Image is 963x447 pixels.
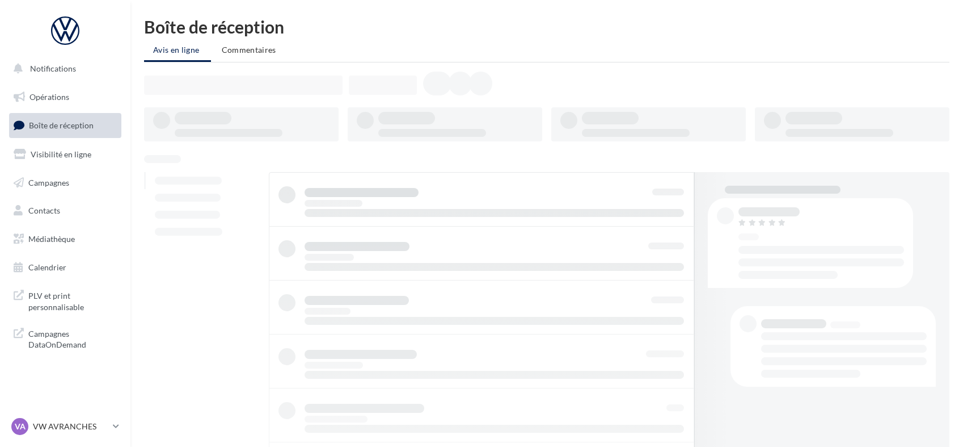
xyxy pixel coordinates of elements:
[9,416,121,437] a: VA VW AVRANCHES
[7,283,124,317] a: PLV et print personnalisable
[7,113,124,137] a: Boîte de réception
[28,326,117,350] span: Campagnes DataOnDemand
[7,143,124,166] a: Visibilité en ligne
[28,288,117,312] span: PLV et print personnalisable
[7,321,124,355] a: Campagnes DataOnDemand
[28,177,69,187] span: Campagnes
[28,206,60,215] span: Contacts
[7,227,124,251] a: Médiathèque
[144,18,949,35] div: Boîte de réception
[30,64,76,73] span: Notifications
[28,234,75,244] span: Médiathèque
[7,199,124,223] a: Contacts
[222,45,276,55] span: Commentaires
[15,421,26,432] span: VA
[7,171,124,195] a: Campagnes
[31,149,91,159] span: Visibilité en ligne
[28,262,66,272] span: Calendrier
[29,92,69,102] span: Opérations
[7,57,119,81] button: Notifications
[7,256,124,279] a: Calendrier
[33,421,108,432] p: VW AVRANCHES
[7,85,124,109] a: Opérations
[29,120,94,130] span: Boîte de réception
